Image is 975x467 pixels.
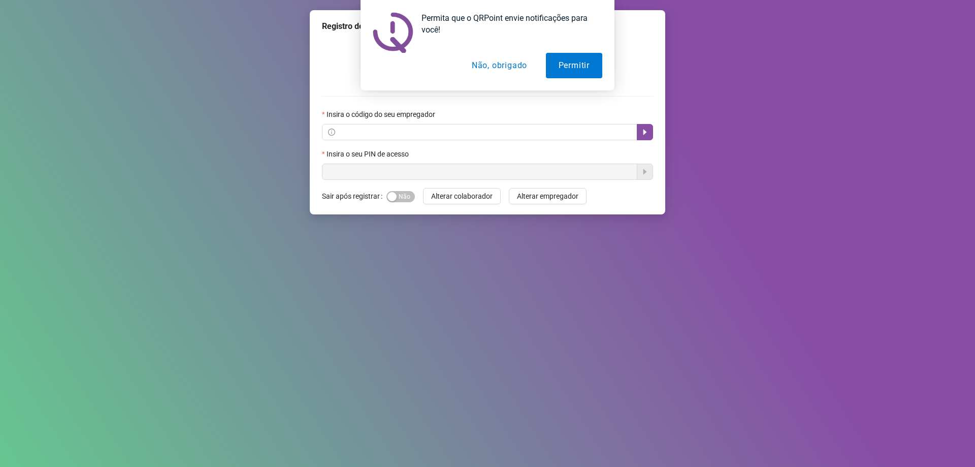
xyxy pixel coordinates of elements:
[423,188,501,204] button: Alterar colaborador
[322,109,442,120] label: Insira o código do seu empregador
[517,191,578,202] span: Alterar empregador
[328,129,335,136] span: info-circle
[322,188,386,204] label: Sair após registrar
[322,148,415,160] label: Insira o seu PIN de acesso
[509,188,587,204] button: Alterar empregador
[641,128,649,136] span: caret-right
[373,12,413,53] img: notification icon
[940,432,965,457] iframe: Intercom live chat
[413,12,602,36] div: Permita que o QRPoint envie notificações para você!
[546,53,602,78] button: Permitir
[431,191,493,202] span: Alterar colaborador
[459,53,540,78] button: Não, obrigado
